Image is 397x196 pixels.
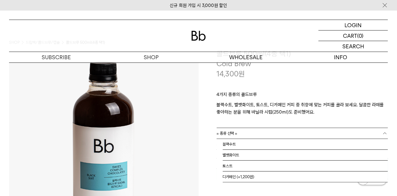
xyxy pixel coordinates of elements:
[293,52,388,63] p: INFO
[199,52,293,63] p: WHOLESALE
[239,69,245,78] span: 원
[223,161,388,172] li: 토스트
[345,20,362,30] p: LOGIN
[357,31,363,41] p: (0)
[104,52,199,63] a: SHOP
[191,31,206,41] img: 로고
[217,91,388,101] p: 4가지 종류의 콜드브루
[342,41,364,52] p: SEARCH
[217,59,388,69] p: Cold Brew
[9,52,104,63] a: SUBSCRIBE
[217,101,388,116] p: 블랙수트, 벨벳화이트, 토스트, 디카페인 커피 중 취향에 맞는 커피를 골라 보세요. 달콤한 라떼를 좋아하는 분을 위해 바닐라 시럽(250ml)도 준비했어요.
[319,20,388,31] a: LOGIN
[343,31,357,41] p: CART
[223,172,388,182] li: 디카페인 (+1,200원)
[223,150,388,161] li: 벨벳화이트
[223,139,388,150] li: 블랙수트
[170,3,227,8] a: 신규 회원 가입 시 3,000원 할인
[217,128,238,139] span: = 종류 선택 =
[319,31,388,41] a: CART (0)
[217,69,245,79] p: 14,300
